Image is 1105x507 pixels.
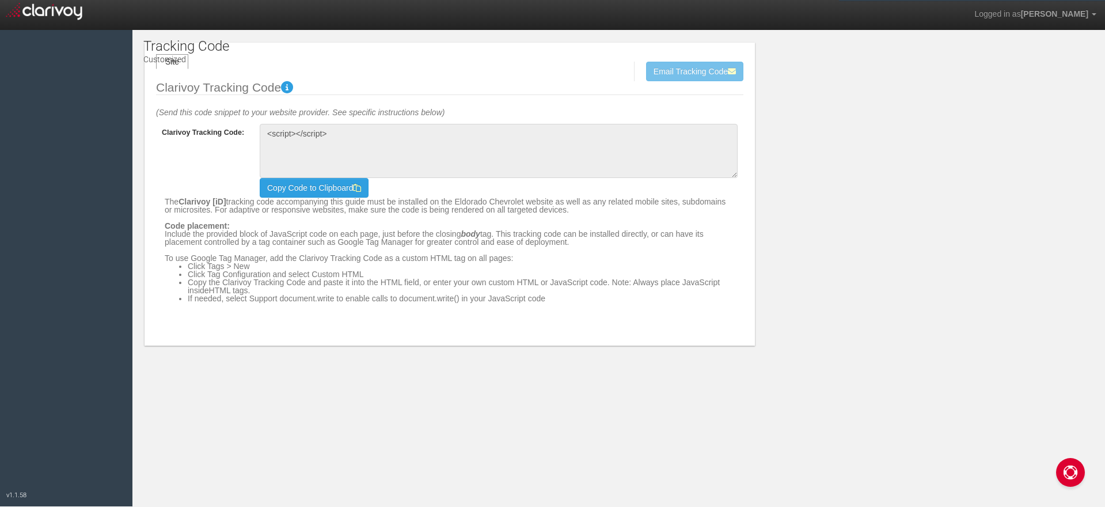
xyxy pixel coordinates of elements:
[143,50,229,65] p: Customized
[974,9,1020,18] span: Logged in as
[188,278,735,294] li: Copy the Clarivoy Tracking Code and paste it into the HTML field, or enter your own custom HTML o...
[156,133,254,133] label: Clarivoy Tracking Code:
[165,221,230,230] strong: Code placement:
[260,124,738,178] textarea: <script></script>
[188,294,735,302] li: If needed, select Support document.write to enable calls to document.write() in your JavaScript code
[188,262,735,270] li: Click Tags > New
[260,178,369,198] button: Copy Code to Clipboard
[646,62,743,81] button: Email Tracking Code
[461,229,480,239] strong: body
[156,81,743,95] legend: Clarivoy Tracking Code
[143,39,229,54] h1: Tracking Code
[179,197,226,206] strong: Clarivoy [iD]
[165,133,735,302] div: The tracking code accompanying this guide must be installed on the Eldorado Chevrolet website as ...
[156,108,445,117] em: (Send this code snippet to your website provider. See specific instructions below)
[1021,9,1088,18] span: [PERSON_NAME]
[966,1,1105,28] a: Logged in as[PERSON_NAME]
[188,270,735,278] li: Click Tag Configuration and select Custom HTML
